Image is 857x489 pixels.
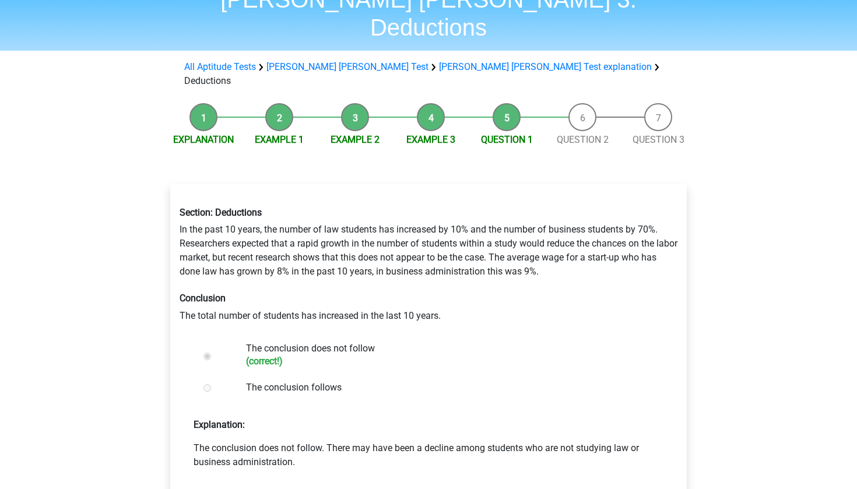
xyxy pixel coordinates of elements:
[194,441,663,469] p: The conclusion does not follow. There may have been a decline among students who are not studying...
[184,61,256,72] a: All Aptitude Tests
[255,134,304,145] a: Example 1
[246,342,649,367] label: The conclusion does not follow
[246,356,649,367] h6: (correct!)
[266,61,428,72] a: [PERSON_NAME] [PERSON_NAME] Test
[633,134,684,145] a: Question 3
[180,60,677,88] div: Deductions
[171,198,686,332] div: In the past 10 years, the number of law students has increased by 10% and the number of business ...
[173,134,234,145] a: Explanation
[246,381,649,395] label: The conclusion follows
[481,134,533,145] a: Question 1
[557,134,609,145] a: Question 2
[180,207,677,218] h6: Section: Deductions
[439,61,652,72] a: [PERSON_NAME] [PERSON_NAME] Test explanation
[194,419,245,430] strong: Explanation:
[180,293,677,304] h6: Conclusion
[331,134,380,145] a: Example 2
[406,134,455,145] a: Example 3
